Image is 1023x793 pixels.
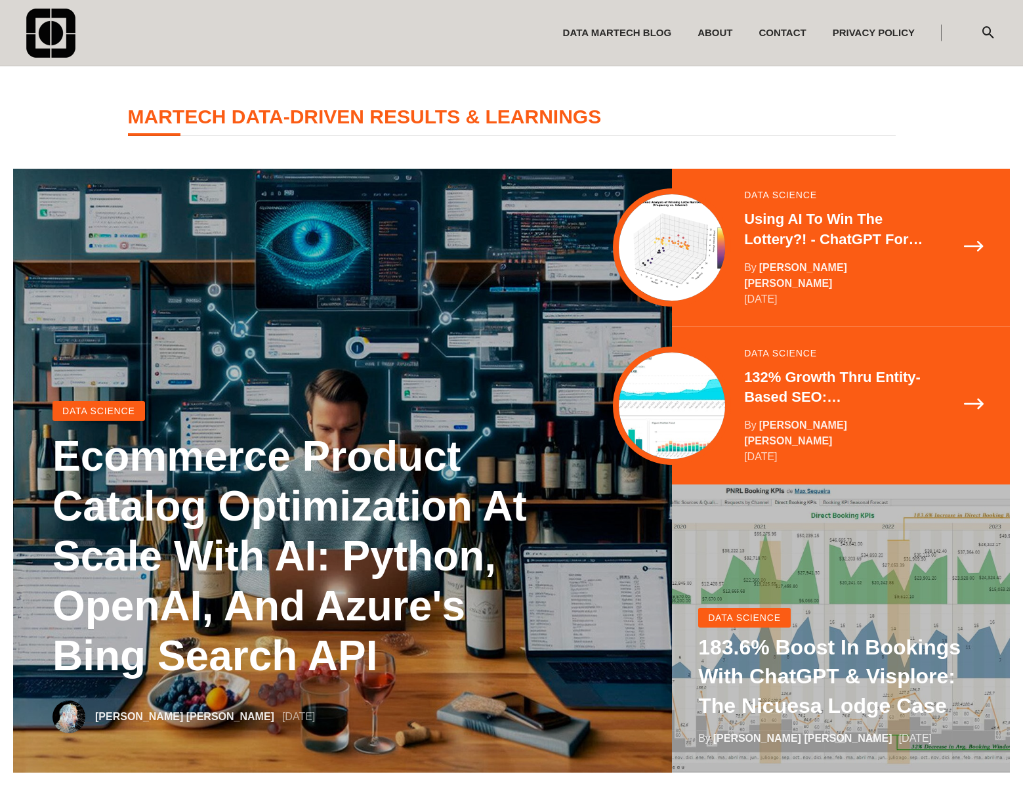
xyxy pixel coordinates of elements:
a: 132% Growth thru Entity-Based SEO: [DOMAIN_NAME]'s Data-Driven SEO Audit & Optimization Plan [744,368,925,408]
a: [PERSON_NAME] [PERSON_NAME] [713,733,892,744]
a: data science [698,608,791,628]
time: August 29 2024 [744,291,777,307]
img: image [52,700,85,733]
a: 183.6% Boost in Bookings with ChatGPT & Visplore: the Nicuesa Lodge case [698,633,984,721]
img: comando-590 [26,9,75,58]
time: May 25 2024 [744,449,777,465]
a: [PERSON_NAME] [PERSON_NAME] [744,262,847,289]
a: data science [744,349,817,358]
h4: MarTech Data-Driven Results & Learnings [128,106,896,136]
span: by [744,419,757,431]
a: data science [52,401,145,421]
a: Using AI to Win the Lottery?! - ChatGPT for Informed, Adaptable Decision-Making [744,209,925,250]
a: [PERSON_NAME] [PERSON_NAME] [744,419,847,446]
a: Ecommerce Product Catalog Optimization at Scale with AI: Python, OpenAI, and Azure's Bing Search API [52,431,540,681]
a: [PERSON_NAME] [PERSON_NAME] [95,711,274,722]
a: data science [744,190,817,200]
iframe: Chat Widget [957,730,1023,793]
span: by [744,262,757,273]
